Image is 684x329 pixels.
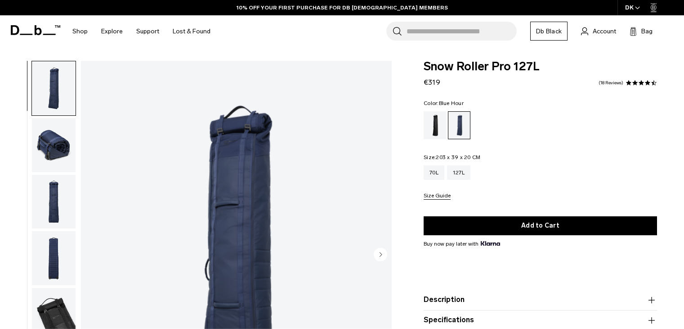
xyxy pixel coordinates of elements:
[424,101,464,106] legend: Color:
[173,15,210,47] a: Lost & Found
[31,174,76,229] button: Snow Roller Pro 127L Blue Hour
[447,165,470,180] a: 127L
[448,111,470,139] a: Blue Hour
[599,81,623,85] a: 18 reviews
[424,315,657,326] button: Specifications
[593,27,616,36] span: Account
[32,118,76,172] img: Snow Roller Pro 127L Blue Hour
[424,240,500,248] span: Buy now pay later with
[237,4,448,12] a: 10% OFF YOUR FIRST PURCHASE FOR DB [DEMOGRAPHIC_DATA] MEMBERS
[424,61,657,73] span: Snow Roller Pro 127L
[424,78,440,87] span: €319
[481,241,500,246] img: {"height" => 20, "alt" => "Klarna"}
[436,154,480,160] span: 203 x 39 x 20 CM
[31,118,76,173] button: Snow Roller Pro 127L Blue Hour
[31,61,76,116] button: Snow Roller Pro 127L Blue Hour
[424,165,444,180] a: 70L
[32,175,76,229] img: Snow Roller Pro 127L Blue Hour
[31,231,76,286] button: Snow Roller Pro 127L Blue Hour
[374,247,387,263] button: Next slide
[424,193,451,200] button: Size Guide
[32,231,76,285] img: Snow Roller Pro 127L Blue Hour
[101,15,123,47] a: Explore
[424,111,446,139] a: Black Out
[72,15,88,47] a: Shop
[581,26,616,37] a: Account
[439,100,464,106] span: Blue Hour
[630,26,653,37] button: Bag
[32,61,76,115] img: Snow Roller Pro 127L Blue Hour
[424,216,657,235] button: Add to Cart
[530,22,568,41] a: Db Black
[424,295,657,306] button: Description
[641,27,653,36] span: Bag
[136,15,159,47] a: Support
[66,15,217,47] nav: Main Navigation
[424,155,480,160] legend: Size:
